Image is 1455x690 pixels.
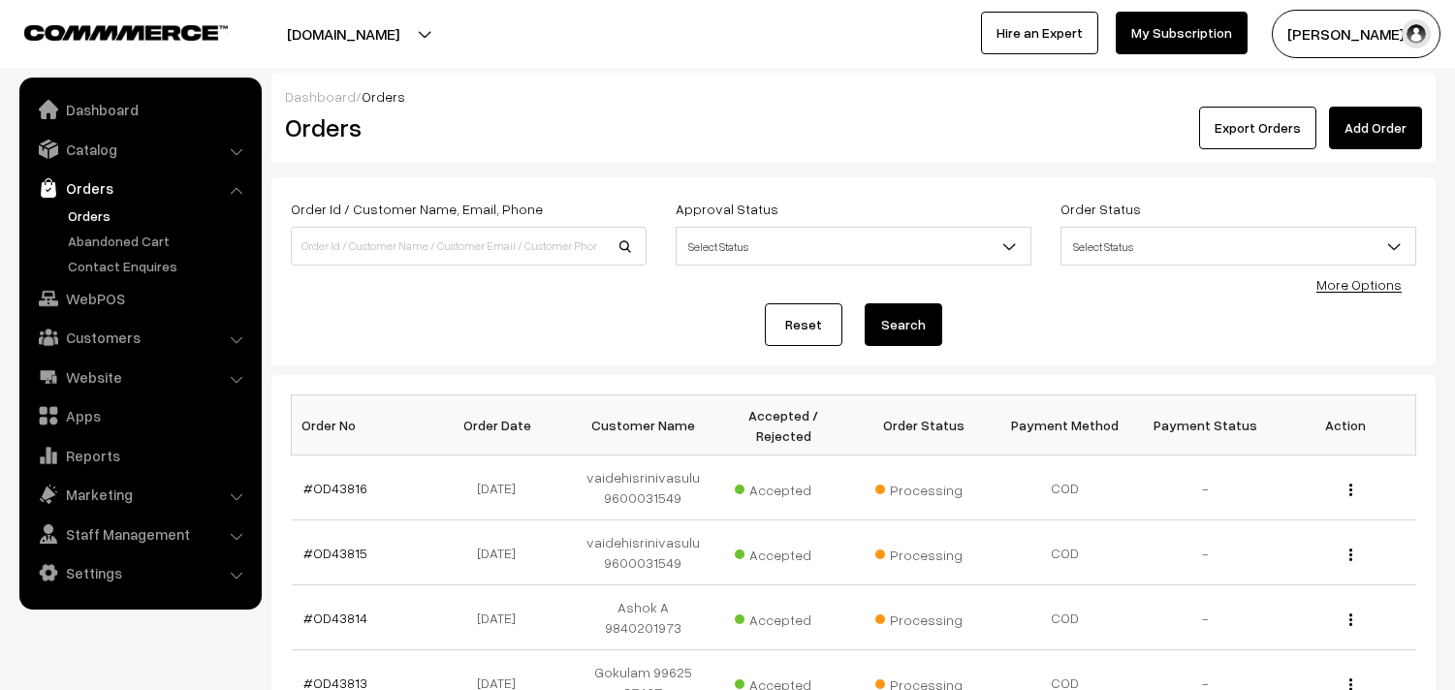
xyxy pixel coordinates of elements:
img: Menu [1349,613,1352,626]
td: [DATE] [432,455,573,520]
input: Order Id / Customer Name / Customer Email / Customer Phone [291,227,647,266]
td: - [1135,585,1276,650]
img: COMMMERCE [24,25,228,40]
td: COD [995,520,1135,585]
span: Orders [362,88,405,105]
a: Dashboard [285,88,356,105]
button: Search [865,303,942,346]
td: [DATE] [432,520,573,585]
span: Processing [875,605,972,630]
td: Ashok A 9840201973 [573,585,713,650]
img: user [1402,19,1431,48]
a: Orders [63,205,255,226]
a: Contact Enquires [63,256,255,276]
span: Accepted [735,540,832,565]
span: Processing [875,475,972,500]
button: [PERSON_NAME] s… [1272,10,1440,58]
h2: Orders [285,112,645,142]
div: / [285,86,1422,107]
button: [DOMAIN_NAME] [219,10,467,58]
label: Approval Status [676,199,778,219]
a: Reset [765,303,842,346]
td: vaidehisrinivasulu 9600031549 [573,520,713,585]
a: Customers [24,320,255,355]
th: Accepted / Rejected [713,395,854,455]
a: Marketing [24,477,255,512]
a: COMMMERCE [24,19,194,43]
a: Apps [24,398,255,433]
a: More Options [1316,276,1402,293]
label: Order Status [1060,199,1141,219]
th: Customer Name [573,395,713,455]
span: Select Status [677,230,1030,264]
td: - [1135,455,1276,520]
span: Select Status [676,227,1031,266]
td: COD [995,585,1135,650]
span: Accepted [735,475,832,500]
span: Select Status [1061,230,1415,264]
td: - [1135,520,1276,585]
a: Hire an Expert [981,12,1098,54]
span: Accepted [735,605,832,630]
th: Order Date [432,395,573,455]
a: Add Order [1329,107,1422,149]
a: Dashboard [24,92,255,127]
span: Processing [875,540,972,565]
a: #OD43816 [303,480,367,496]
a: #OD43814 [303,610,367,626]
span: Select Status [1060,227,1416,266]
th: Action [1276,395,1416,455]
th: Payment Method [995,395,1135,455]
a: Website [24,360,255,394]
th: Payment Status [1135,395,1276,455]
a: #OD43815 [303,545,367,561]
a: WebPOS [24,281,255,316]
a: Catalog [24,132,255,167]
th: Order No [292,395,432,455]
label: Order Id / Customer Name, Email, Phone [291,199,543,219]
a: Abandoned Cart [63,231,255,251]
a: Orders [24,171,255,205]
td: vaidehisrinivasulu 9600031549 [573,455,713,520]
td: COD [995,455,1135,520]
a: Reports [24,438,255,473]
a: My Subscription [1116,12,1248,54]
a: Settings [24,555,255,590]
button: Export Orders [1199,107,1316,149]
th: Order Status [854,395,995,455]
a: Staff Management [24,517,255,551]
td: [DATE] [432,585,573,650]
img: Menu [1349,484,1352,496]
img: Menu [1349,549,1352,561]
